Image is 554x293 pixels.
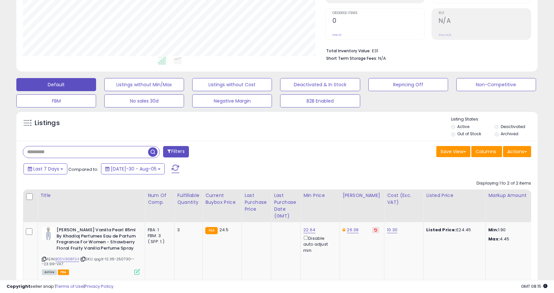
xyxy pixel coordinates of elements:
[303,192,337,199] div: Min Price
[148,233,169,239] div: FBM: 3
[148,227,169,233] div: FBA: 1
[439,17,531,26] h2: N/A
[426,227,480,233] div: £24.45
[521,283,547,289] span: 2025-08-13 08:15 GMT
[471,146,502,157] button: Columns
[488,227,543,233] p: 1.90
[332,17,425,26] h2: 0
[439,33,451,37] small: Prev: N/A
[488,227,498,233] strong: Min:
[488,192,545,199] div: Markup Amount
[378,55,386,61] span: N/A
[274,192,298,220] div: Last Purchase Date (GMT)
[56,283,84,289] a: Terms of Use
[111,166,157,172] span: [DATE]-30 - Aug-05
[177,192,200,206] div: Fulfillable Quantity
[148,239,169,245] div: ( SFP: 1 )
[303,227,315,233] a: 22.64
[332,11,425,15] span: Ordered Items
[476,148,496,155] span: Columns
[503,146,531,157] button: Actions
[426,192,483,199] div: Listed Price
[40,192,142,199] div: Title
[16,78,96,91] button: Default
[104,94,184,107] button: No sales 30d
[42,269,57,275] span: All listings currently available for purchase on Amazon
[326,48,371,54] b: Total Inventory Value:
[85,283,113,289] a: Privacy Policy
[303,235,335,253] div: Disable auto adjust min
[7,284,113,290] div: seller snap | |
[326,56,377,61] b: Short Term Storage Fees:
[35,119,60,128] h5: Listings
[332,33,342,37] small: Prev: 0
[33,166,59,172] span: Last 7 Days
[457,131,481,137] label: Out of Stock
[148,192,172,206] div: Num of Comp.
[501,131,518,137] label: Archived
[24,163,67,174] button: Last 7 Days
[280,94,360,107] button: B2B Enabled
[477,180,531,187] div: Displaying 1 to 2 of 2 items
[192,78,272,91] button: Listings without Cost
[439,11,531,15] span: ROI
[347,227,359,233] a: 26.39
[368,78,448,91] button: Repricing Off
[488,236,500,242] strong: Max:
[501,124,525,129] label: Deactivated
[343,192,381,199] div: [PERSON_NAME]
[205,192,239,206] div: Current Buybox Price
[192,94,272,107] button: Negative Margin
[7,283,30,289] strong: Copyright
[436,146,470,157] button: Save View
[101,163,165,174] button: [DATE]-30 - Aug-05
[177,227,197,233] div: 3
[488,236,543,242] p: 4.45
[426,227,456,233] b: Listed Price:
[457,124,469,129] label: Active
[280,78,360,91] button: Deactivated & In Stock
[163,146,189,157] button: Filters
[205,227,217,234] small: FBA
[244,192,268,213] div: Last Purchase Price
[104,78,184,91] button: Listings without Min/Max
[42,227,55,240] img: 41u6F1U7emL._SL40_.jpg
[16,94,96,107] button: FBM
[219,227,229,233] span: 24.5
[387,227,397,233] a: 10.30
[456,78,536,91] button: Non-Competitive
[68,166,98,172] span: Compared to:
[42,256,135,266] span: | SKU: qogit-12.36-250730---23.99-VA7
[451,116,538,122] p: Listing States:
[57,227,136,253] b: [PERSON_NAME] Vanilla Pearl 85ml By Khadlaj Perfumes Eau de Parfum Fragrance For Women - Strawber...
[387,192,421,206] div: Cost (Exc. VAT)
[326,46,526,54] li: £31
[55,256,79,262] a: B0DV3G8FS4
[58,269,69,275] span: FBA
